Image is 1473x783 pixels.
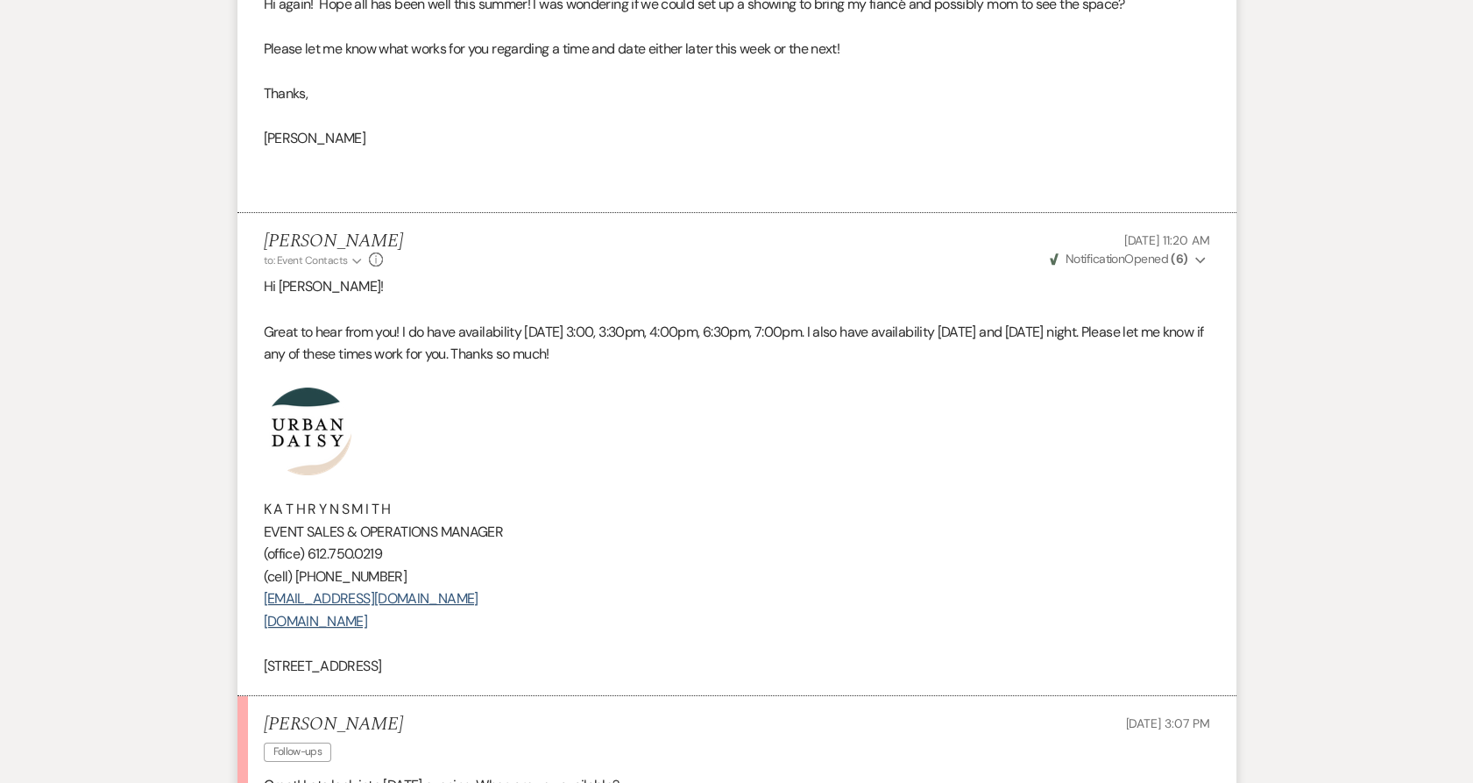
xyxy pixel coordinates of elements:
p: Hi [PERSON_NAME]! [264,275,1210,298]
span: [DATE] 3:07 PM [1125,715,1209,731]
p: Thanks, [264,82,1210,105]
span: [STREET_ADDRESS] [264,657,382,675]
a: [DOMAIN_NAME] [264,612,368,630]
h5: [PERSON_NAME] [264,714,403,736]
span: [DATE] 11:20 AM [1124,232,1210,248]
a: [EMAIL_ADDRESS][DOMAIN_NAME] [264,589,478,608]
p: Please let me know what works for you regarding a time and date either later this week or the next! [264,38,1210,61]
span: Follow-ups [264,743,332,761]
button: to: Event Contacts [264,253,365,268]
span: Notification [1066,251,1124,267]
span: (office) 612.750.0219 [264,545,383,563]
span: to: Event Contacts [264,253,348,267]
span: Opened [1050,251,1188,267]
span: EVENT SALES & OPERATIONS MANAGER [264,523,504,541]
p: [PERSON_NAME] [264,127,1210,150]
span: K A T H R Y N S M I T H [264,500,391,518]
strong: ( 6 ) [1171,251,1187,267]
span: (cell) [PHONE_NUMBER] [264,567,407,586]
button: NotificationOpened (6) [1047,250,1210,268]
p: Great to hear from you! I do have availability [DATE] 3:00, 3:30pm, 4:00pm, 6:30pm, 7:00pm. I als... [264,321,1210,366]
h5: [PERSON_NAME] [264,231,403,253]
